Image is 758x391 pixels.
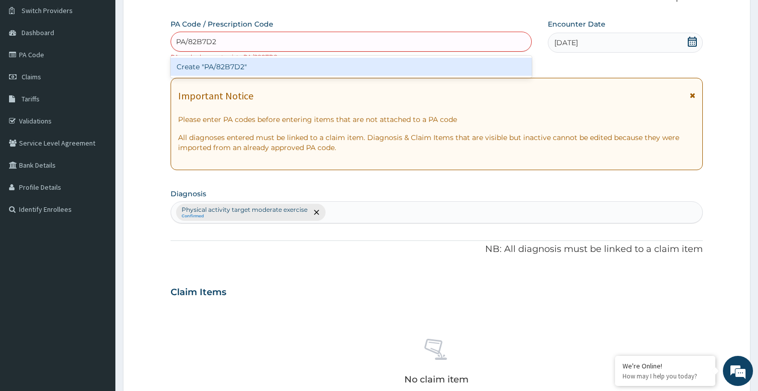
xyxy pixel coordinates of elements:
[171,243,703,256] p: NB: All diagnosis must be linked to a claim item
[178,114,696,124] p: Please enter PA codes before entering items that are not attached to a PA code
[178,133,696,153] p: All diagnoses entered must be linked to a claim item. Diagnosis & Claim Items that are visible bu...
[171,19,273,29] label: PA Code / Prescription Code
[5,274,191,309] textarea: Type your message and hit 'Enter'
[19,50,41,75] img: d_794563401_company_1708531726252_794563401
[22,72,41,81] span: Claims
[58,126,138,228] span: We're online!
[22,94,40,103] span: Tariffs
[178,90,253,101] h1: Important Notice
[554,38,578,48] span: [DATE]
[404,374,469,384] p: No claim item
[623,372,708,380] p: How may I help you today?
[171,189,206,199] label: Diagnosis
[52,56,169,69] div: Chat with us now
[171,58,532,76] div: Create "PA/82B7D2"
[548,19,605,29] label: Encounter Date
[165,5,189,29] div: Minimize live chat window
[623,361,708,370] div: We're Online!
[22,28,54,37] span: Dashboard
[171,287,226,298] h3: Claim Items
[22,6,73,15] span: Switch Providers
[171,53,277,61] small: PA code does not exist : PA/8287D2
